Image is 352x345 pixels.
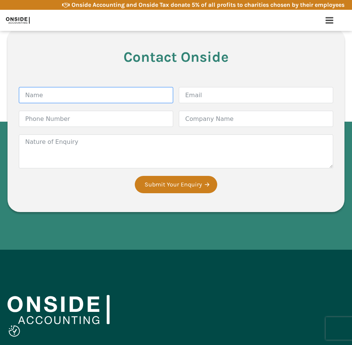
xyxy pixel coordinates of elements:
[179,111,333,127] input: Company Name
[135,176,217,193] button: Submit Your Enquiry
[19,134,333,168] textarea: Nature of Enquiry
[9,325,20,337] button: Consent Preferences
[6,15,30,26] img: Onside Accounting
[19,87,173,103] input: Name
[8,295,110,324] img: Onside Accounting
[19,50,333,64] h3: Contact Onside
[19,111,173,127] input: Phone Number
[9,325,20,337] img: Revisit consent button
[179,87,333,103] input: Email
